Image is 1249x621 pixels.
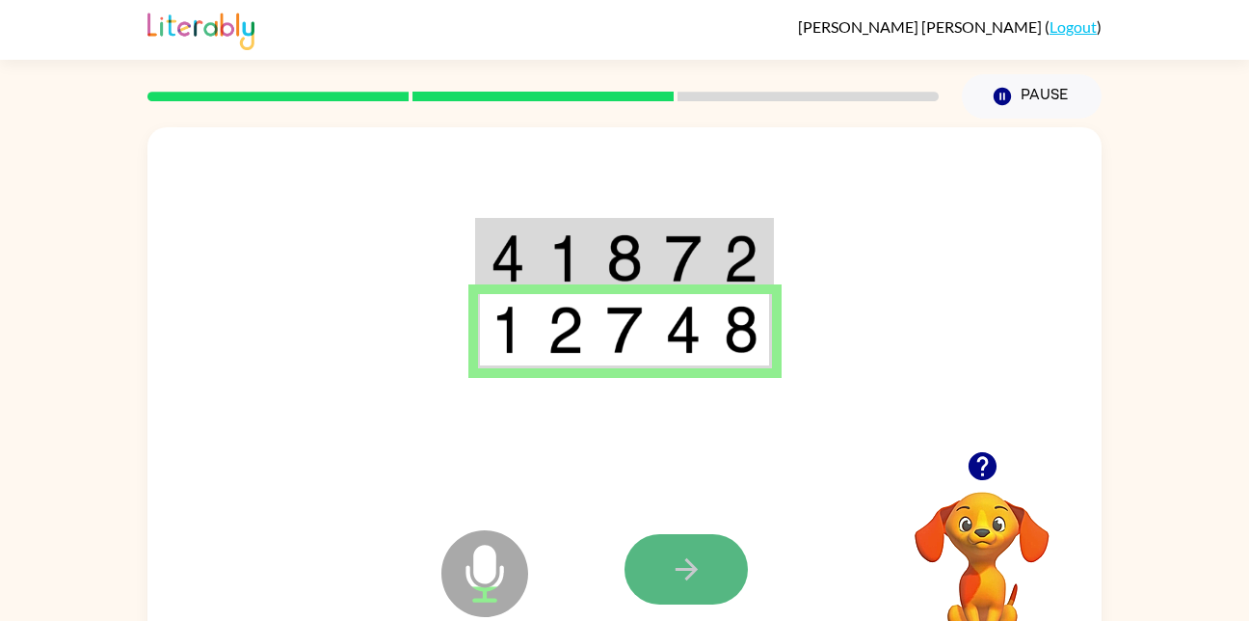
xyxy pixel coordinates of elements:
img: 8 [724,306,758,354]
img: 2 [724,234,758,283]
img: 1 [547,234,584,283]
img: Literably [147,8,254,50]
img: 7 [606,306,643,354]
img: 2 [547,306,584,354]
img: 4 [491,234,525,283]
a: Logout [1050,17,1097,36]
img: 8 [606,234,643,283]
img: 1 [491,306,525,354]
div: ( ) [798,17,1102,36]
img: 4 [665,306,702,354]
img: 7 [665,234,702,283]
button: Pause [962,74,1102,119]
span: [PERSON_NAME] [PERSON_NAME] [798,17,1045,36]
